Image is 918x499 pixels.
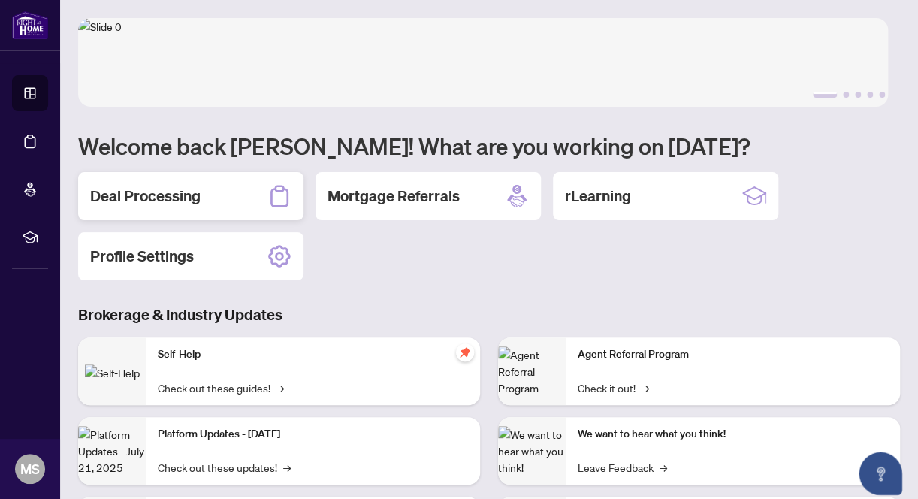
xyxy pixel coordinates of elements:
[858,446,903,491] button: Open asap
[20,458,40,479] span: MS
[12,11,48,39] img: logo
[158,380,284,396] a: Check out these guides!→
[498,346,566,396] img: Agent Referral Program
[90,186,201,207] h2: Deal Processing
[879,92,885,98] button: 5
[456,343,474,361] span: pushpin
[498,426,566,476] img: We want to hear what you think!
[158,426,468,443] p: Platform Updates - [DATE]
[283,459,291,476] span: →
[158,346,468,363] p: Self-Help
[578,380,649,396] a: Check it out!→
[578,459,667,476] a: Leave Feedback→
[578,346,888,363] p: Agent Referral Program
[578,426,888,443] p: We want to hear what you think!
[843,92,849,98] button: 2
[276,380,284,396] span: →
[78,18,888,107] img: Slide 0
[867,92,873,98] button: 4
[158,459,291,476] a: Check out these updates!→
[813,92,837,98] button: 1
[85,364,140,381] img: Self-Help
[90,246,194,267] h2: Profile Settings
[78,132,900,160] h1: Welcome back [PERSON_NAME]! What are you working on [DATE]?
[78,426,146,476] img: Platform Updates - July 21, 2025
[642,380,649,396] span: →
[855,92,861,98] button: 3
[565,186,631,207] h2: rLearning
[78,304,900,325] h3: Brokerage & Industry Updates
[660,459,667,476] span: →
[328,186,460,207] h2: Mortgage Referrals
